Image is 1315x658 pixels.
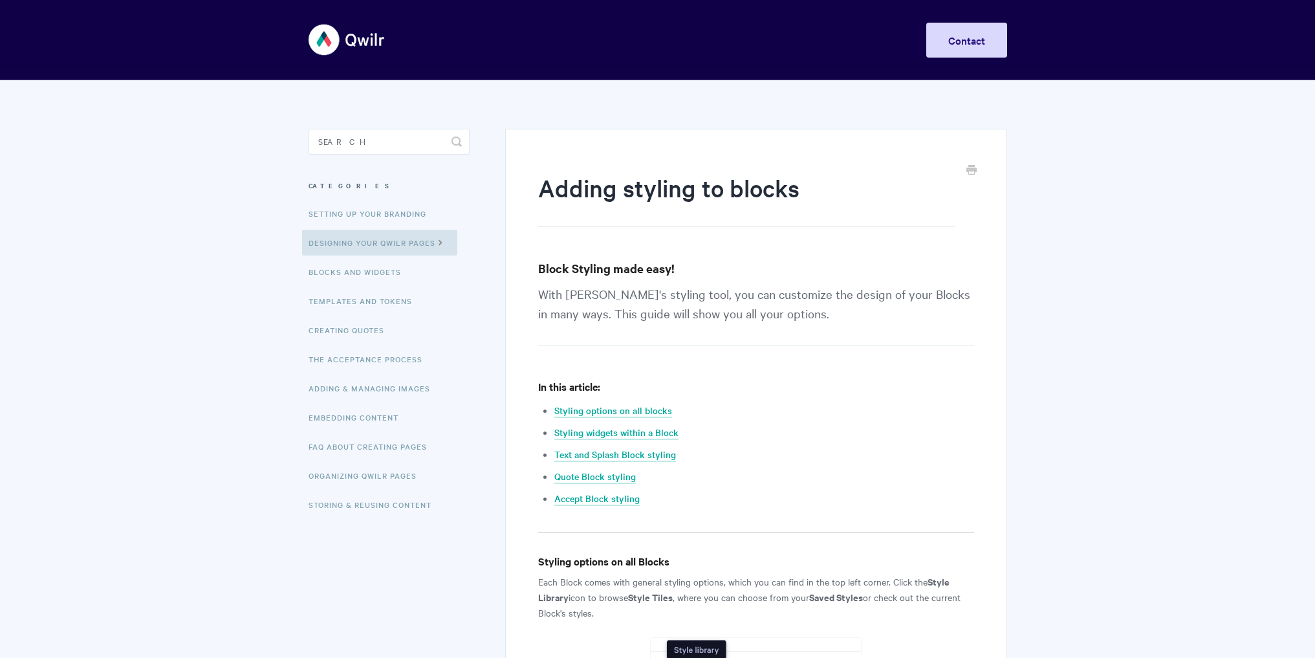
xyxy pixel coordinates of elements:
[309,317,394,343] a: Creating Quotes
[309,433,437,459] a: FAQ About Creating Pages
[554,492,640,506] a: Accept Block styling
[309,16,386,64] img: Qwilr Help Center
[309,346,432,372] a: The Acceptance Process
[309,375,440,401] a: Adding & Managing Images
[309,201,436,226] a: Setting up your Branding
[538,379,600,393] strong: In this article:
[809,590,863,604] strong: Saved Styles
[538,284,973,346] p: With [PERSON_NAME]'s styling tool, you can customize the design of your Blocks in many ways. This...
[309,259,411,285] a: Blocks and Widgets
[926,23,1007,58] a: Contact
[538,553,973,569] h4: Styling options on all Blocks
[302,230,457,256] a: Designing Your Qwilr Pages
[309,404,408,430] a: Embedding Content
[554,470,636,484] a: Quote Block styling
[309,174,470,197] h3: Categories
[966,164,977,178] a: Print this Article
[538,171,954,227] h1: Adding styling to blocks
[309,288,422,314] a: Templates and Tokens
[309,129,470,155] input: Search
[538,574,973,620] p: Each Block comes with general styling options, which you can find in the top left corner. Click t...
[538,259,973,278] h3: Block Styling made easy!
[309,463,426,488] a: Organizing Qwilr Pages
[554,426,679,440] a: Styling widgets within a Block
[554,448,676,462] a: Text and Splash Block styling
[554,404,672,418] a: Styling options on all blocks
[309,492,441,518] a: Storing & Reusing Content
[628,590,673,604] strong: Style Tiles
